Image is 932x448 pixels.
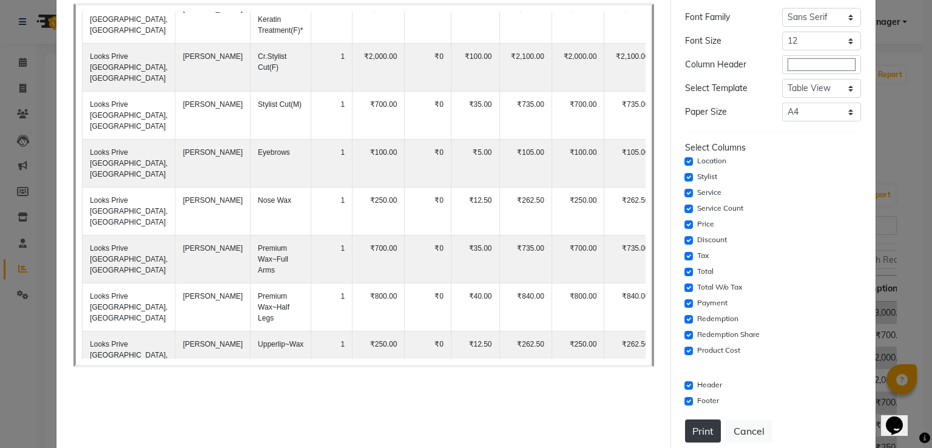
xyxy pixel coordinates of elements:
[604,236,657,283] td: ₹735.00
[697,219,714,229] label: Price
[881,399,920,436] iframe: chat widget
[499,236,552,283] td: ₹735.00
[405,188,451,236] td: ₹0
[552,331,604,379] td: ₹250.00
[697,187,721,198] label: Service
[676,58,773,71] div: Column Header
[697,313,738,324] label: Redemption
[499,140,552,188] td: ₹105.00
[697,203,743,214] label: Service Count
[83,331,175,379] td: Looks Prive [GEOGRAPHIC_DATA], [GEOGRAPHIC_DATA]
[726,419,772,443] button: Cancel
[311,92,353,140] td: 1
[175,331,251,379] td: [PERSON_NAME]
[83,188,175,236] td: Looks Prive [GEOGRAPHIC_DATA], [GEOGRAPHIC_DATA]
[685,141,861,154] div: Select Columns
[251,283,311,331] td: Premium Wax~Half Legs
[175,140,251,188] td: [PERSON_NAME]
[697,171,717,182] label: Stylist
[251,236,311,283] td: Premium Wax~Full Arms
[552,44,604,92] td: ₹2,000.00
[175,236,251,283] td: [PERSON_NAME]
[175,188,251,236] td: [PERSON_NAME]
[353,92,405,140] td: ₹700.00
[451,236,499,283] td: ₹35.00
[499,283,552,331] td: ₹840.00
[353,44,405,92] td: ₹2,000.00
[175,283,251,331] td: [PERSON_NAME]
[499,188,552,236] td: ₹262.50
[552,236,604,283] td: ₹700.00
[353,188,405,236] td: ₹250.00
[405,236,451,283] td: ₹0
[405,44,451,92] td: ₹0
[83,44,175,92] td: Looks Prive [GEOGRAPHIC_DATA], [GEOGRAPHIC_DATA]
[676,106,773,118] div: Paper Size
[175,44,251,92] td: [PERSON_NAME]
[697,395,719,406] label: Footer
[604,188,657,236] td: ₹262.50
[604,92,657,140] td: ₹735.00
[251,140,311,188] td: Eyebrows
[451,331,499,379] td: ₹12.50
[499,44,552,92] td: ₹2,100.00
[552,283,604,331] td: ₹800.00
[552,92,604,140] td: ₹700.00
[311,188,353,236] td: 1
[697,379,722,390] label: Header
[604,331,657,379] td: ₹262.50
[83,92,175,140] td: Looks Prive [GEOGRAPHIC_DATA], [GEOGRAPHIC_DATA]
[697,282,742,293] label: Total W/o Tax
[697,266,714,277] label: Total
[405,140,451,188] td: ₹0
[499,92,552,140] td: ₹735.00
[604,140,657,188] td: ₹105.00
[83,283,175,331] td: Looks Prive [GEOGRAPHIC_DATA], [GEOGRAPHIC_DATA]
[251,44,311,92] td: Cr.Stylist Cut(F)
[604,283,657,331] td: ₹840.00
[251,188,311,236] td: Nose Wax
[685,419,721,443] button: Print
[697,345,740,356] label: Product Cost
[451,283,499,331] td: ₹40.00
[311,331,353,379] td: 1
[251,92,311,140] td: Stylist Cut(M)
[175,92,251,140] td: [PERSON_NAME]
[676,11,773,24] div: Font Family
[552,140,604,188] td: ₹100.00
[451,140,499,188] td: ₹5.00
[353,140,405,188] td: ₹100.00
[405,92,451,140] td: ₹0
[311,140,353,188] td: 1
[499,331,552,379] td: ₹262.50
[83,236,175,283] td: Looks Prive [GEOGRAPHIC_DATA], [GEOGRAPHIC_DATA]
[697,329,760,340] label: Redemption Share
[311,236,353,283] td: 1
[604,44,657,92] td: ₹2,100.00
[697,234,727,245] label: Discount
[353,331,405,379] td: ₹250.00
[405,283,451,331] td: ₹0
[676,82,773,95] div: Select Template
[697,155,726,166] label: Location
[311,283,353,331] td: 1
[251,331,311,379] td: Upperlip~Wax
[552,188,604,236] td: ₹250.00
[405,331,451,379] td: ₹0
[353,283,405,331] td: ₹800.00
[697,250,709,261] label: Tax
[676,35,773,47] div: Font Size
[451,44,499,92] td: ₹100.00
[451,188,499,236] td: ₹12.50
[83,140,175,188] td: Looks Prive [GEOGRAPHIC_DATA], [GEOGRAPHIC_DATA]
[311,44,353,92] td: 1
[697,297,728,308] label: Payment
[353,236,405,283] td: ₹700.00
[451,92,499,140] td: ₹35.00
